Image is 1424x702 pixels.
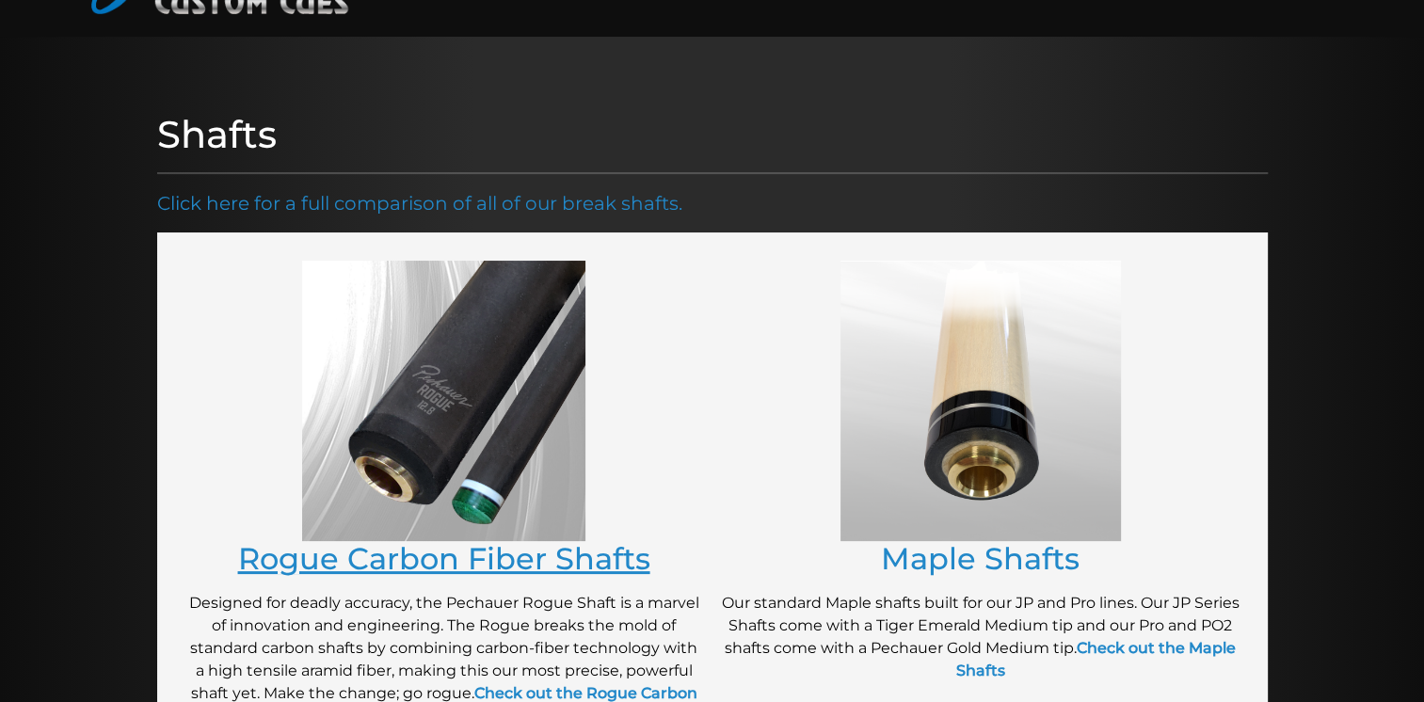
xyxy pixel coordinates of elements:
p: Our standard Maple shafts built for our JP and Pro lines. Our JP Series Shafts come with a Tiger ... [722,592,1240,682]
h1: Shafts [157,112,1268,157]
a: Click here for a full comparison of all of our break shafts. [157,192,682,215]
a: Rogue Carbon Fiber Shafts [238,540,650,577]
a: Maple Shafts [881,540,1080,577]
a: Check out the Maple Shafts [956,639,1237,679]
